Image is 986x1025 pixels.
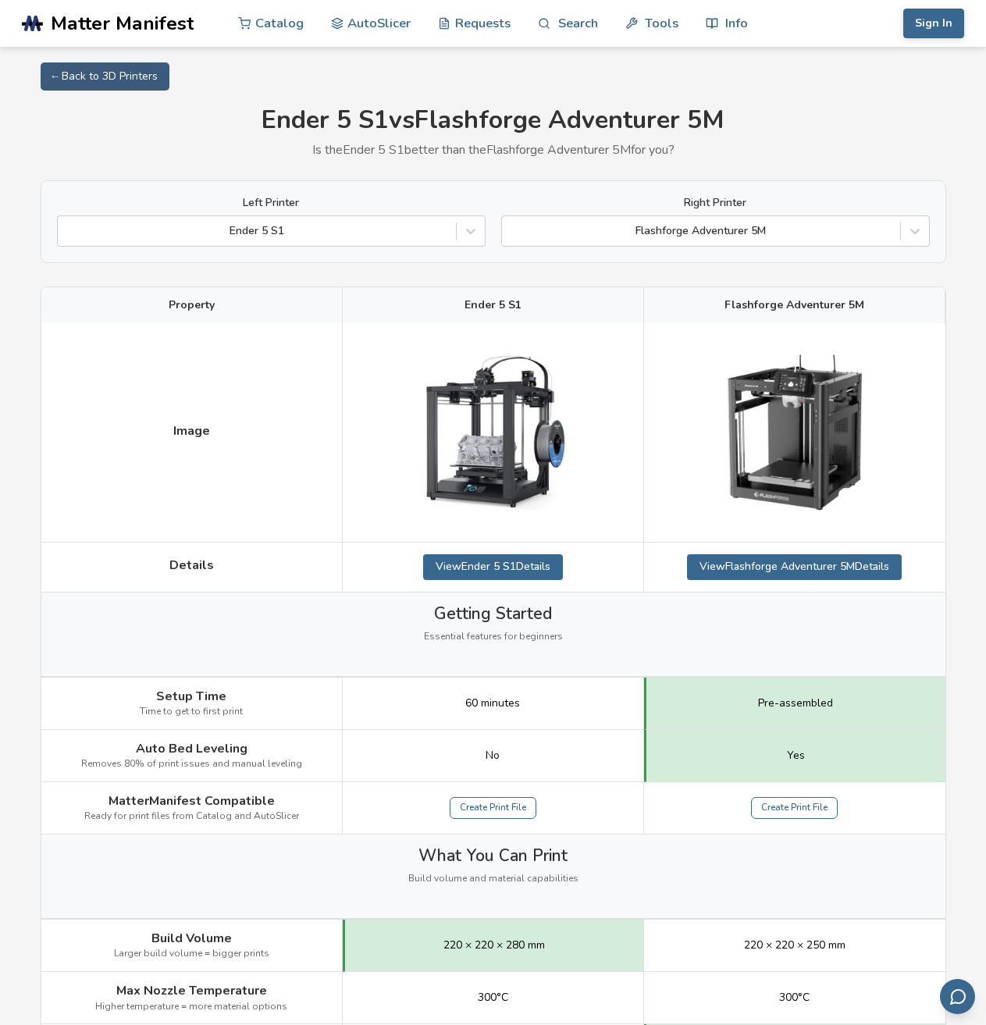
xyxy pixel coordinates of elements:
[415,335,571,530] img: Ender 5 S1
[501,197,930,209] label: Right Printer
[940,979,975,1014] button: Send feedback via email
[51,12,194,34] span: Matter Manifest
[418,846,568,865] span: What You Can Print
[717,354,873,511] img: Flashforge Adventurer 5M
[434,604,552,623] span: Getting Started
[84,811,299,822] span: Ready for print files from Catalog and AutoSlicer
[173,424,210,438] span: Image
[57,197,486,209] label: Left Printer
[787,749,805,762] span: Yes
[478,991,508,1004] span: 300°C
[41,143,946,157] p: Is the Ender 5 S1 better than the Flashforge Adventurer 5M for you?
[486,749,500,762] span: No
[758,697,833,710] span: Pre-assembled
[903,9,964,38] button: Sign In
[151,931,232,945] span: Build Volume
[779,991,810,1004] span: 300°C
[109,794,275,808] span: MatterManifest Compatible
[41,62,169,91] a: ← Back to 3D Printers
[136,742,247,756] span: Auto Bed Leveling
[169,558,214,572] span: Details
[140,706,243,717] span: Time to get to first print
[156,689,226,703] span: Setup Time
[81,759,302,770] span: Removes 80% of print issues and manual leveling
[724,299,864,311] span: Flashforge Adventurer 5M
[510,225,513,237] input: Flashforge Adventurer 5M
[66,225,69,237] input: Ender 5 S1
[465,697,520,710] span: 60 minutes
[116,984,267,998] span: Max Nozzle Temperature
[744,939,845,952] span: 220 × 220 × 250 mm
[465,299,521,311] span: Ender 5 S1
[41,106,946,135] h1: Ender 5 S1 vs Flashforge Adventurer 5M
[95,1002,287,1013] span: Higher temperature = more material options
[423,554,563,579] a: ViewEnder 5 S1Details
[114,948,269,959] span: Larger build volume = bigger prints
[169,299,215,311] span: Property
[443,939,545,952] span: 220 × 220 × 280 mm
[751,797,838,819] a: Create Print File
[424,632,563,642] span: Essential features for beginners
[687,554,902,579] a: ViewFlashforge Adventurer 5MDetails
[450,797,536,819] a: Create Print File
[408,874,578,884] span: Build volume and material capabilities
